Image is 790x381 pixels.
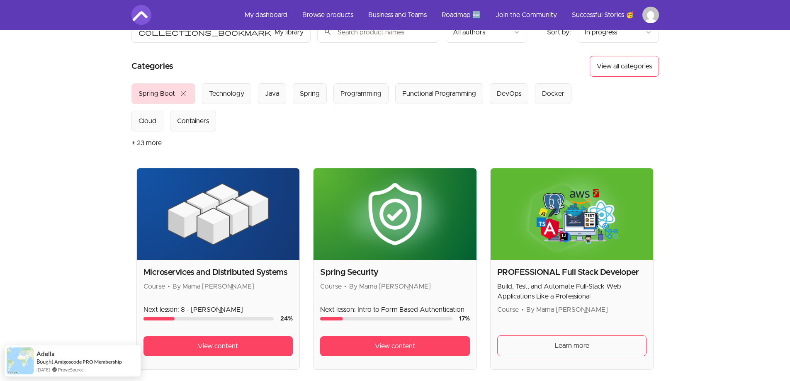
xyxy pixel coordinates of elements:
span: By Mama [PERSON_NAME] [173,283,254,290]
div: Java [265,89,279,99]
span: [DATE] [36,366,50,373]
a: Successful Stories 🥳 [565,5,641,25]
div: Spring Boot [139,89,175,99]
img: Amigoscode logo [131,5,151,25]
a: Business and Teams [362,5,433,25]
span: • [168,283,170,290]
span: • [344,283,347,290]
span: 24 % [280,316,293,322]
span: Course [497,306,519,313]
div: Programming [340,89,382,99]
span: Sort by: [547,29,571,36]
span: Course [143,283,165,290]
div: Spring [300,89,320,99]
button: View all categories [590,56,659,77]
div: Course progress [320,317,452,320]
button: Product sort options [578,22,659,43]
a: Amigoscode PRO Membership [54,358,122,365]
h2: Microservices and Distributed Systems [143,267,293,278]
a: Learn more [497,335,647,356]
button: Filter by My library [131,22,311,43]
span: • [521,306,524,313]
p: Build, Test, and Automate Full-Stack Web Applications Like a Professional [497,282,647,301]
input: Search product names [317,22,439,43]
img: Profile image for Luis Miguel [642,7,659,23]
p: Next lesson: Intro to Form Based Authentication [320,305,470,315]
button: + 23 more [131,131,162,155]
span: close [178,89,188,99]
span: View content [198,341,238,351]
span: Learn more [555,341,589,351]
span: Bought [36,358,53,365]
a: View content [143,336,293,356]
a: Browse products [296,5,360,25]
nav: Main [238,5,659,25]
span: By Mama [PERSON_NAME] [526,306,608,313]
a: My dashboard [238,5,294,25]
img: Product image for PROFESSIONAL Full Stack Developer [491,168,654,260]
div: Technology [209,89,244,99]
h2: Spring Security [320,267,470,278]
div: Containers [177,116,209,126]
span: View content [375,341,415,351]
div: DevOps [497,89,521,99]
a: View content [320,336,470,356]
p: Next lesson: 8 - [PERSON_NAME] [143,305,293,315]
h2: Categories [131,56,173,77]
img: provesource social proof notification image [7,347,34,374]
div: Docker [542,89,564,99]
span: Course [320,283,342,290]
span: collections_bookmark [139,27,271,37]
img: Product image for Spring Security [314,168,476,260]
button: Filter by author [446,22,527,43]
div: Functional Programming [402,89,476,99]
a: ProveSource [58,366,84,373]
img: Product image for Microservices and Distributed Systems [137,168,300,260]
span: Adella [36,350,55,357]
span: search [324,26,331,38]
span: By Mama [PERSON_NAME] [349,283,431,290]
a: Join the Community [489,5,564,25]
a: Roadmap 🆕 [435,5,487,25]
div: Course progress [143,317,274,320]
div: Cloud [139,116,156,126]
span: 17 % [459,316,470,322]
h2: PROFESSIONAL Full Stack Developer [497,267,647,278]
